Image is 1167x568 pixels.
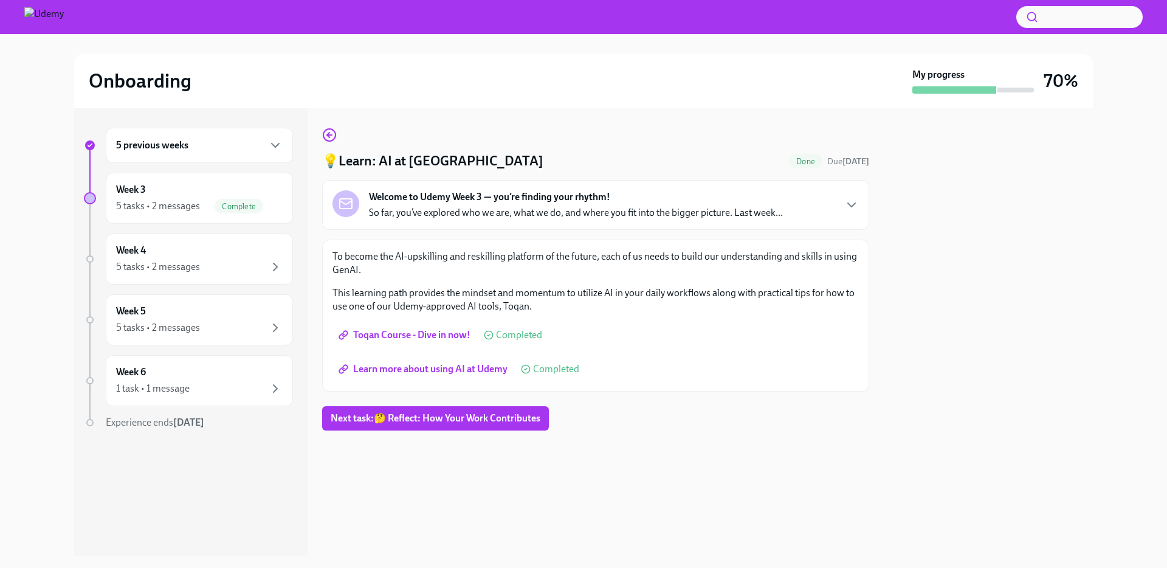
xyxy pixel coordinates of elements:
[341,363,508,375] span: Learn more about using AI at Udemy
[116,382,190,395] div: 1 task • 1 message
[215,202,263,211] span: Complete
[827,156,869,167] span: Due
[789,157,822,166] span: Done
[84,234,293,285] a: Week 45 tasks • 2 messages
[332,250,859,277] p: To become the AI-upskilling and reskilling platform of the future, each of us needs to build our ...
[341,329,470,341] span: Toqan Course - Dive in now!
[369,206,783,220] p: So far, you’ve explored who we are, what we do, and where you fit into the bigger picture. Last w...
[332,357,516,381] a: Learn more about using AI at Udemy
[116,305,146,318] h6: Week 5
[84,355,293,406] a: Week 61 task • 1 message
[116,321,200,334] div: 5 tasks • 2 messages
[322,406,549,431] button: Next task:🤔 Reflect: How Your Work Contributes
[116,199,200,213] div: 5 tasks • 2 messages
[322,152,543,170] h4: 💡Learn: AI at [GEOGRAPHIC_DATA]
[332,323,479,347] a: Toqan Course - Dive in now!
[89,69,191,93] h2: Onboarding
[912,68,965,81] strong: My progress
[106,417,204,428] span: Experience ends
[533,364,579,374] span: Completed
[332,286,859,313] p: This learning path provides the mindset and momentum to utilize AI in your daily workflows along ...
[116,183,146,196] h6: Week 3
[116,139,188,152] h6: 5 previous weeks
[842,156,869,167] strong: [DATE]
[369,190,610,204] strong: Welcome to Udemy Week 3 — you’re finding your rhythm!
[1044,70,1078,92] h3: 70%
[116,260,200,274] div: 5 tasks • 2 messages
[84,294,293,345] a: Week 55 tasks • 2 messages
[331,412,540,424] span: Next task : 🤔 Reflect: How Your Work Contributes
[827,156,869,167] span: August 17th, 2025 11:00
[496,330,542,340] span: Completed
[84,173,293,224] a: Week 35 tasks • 2 messagesComplete
[106,128,293,163] div: 5 previous weeks
[116,365,146,379] h6: Week 6
[116,244,146,257] h6: Week 4
[173,417,204,428] strong: [DATE]
[24,7,64,27] img: Udemy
